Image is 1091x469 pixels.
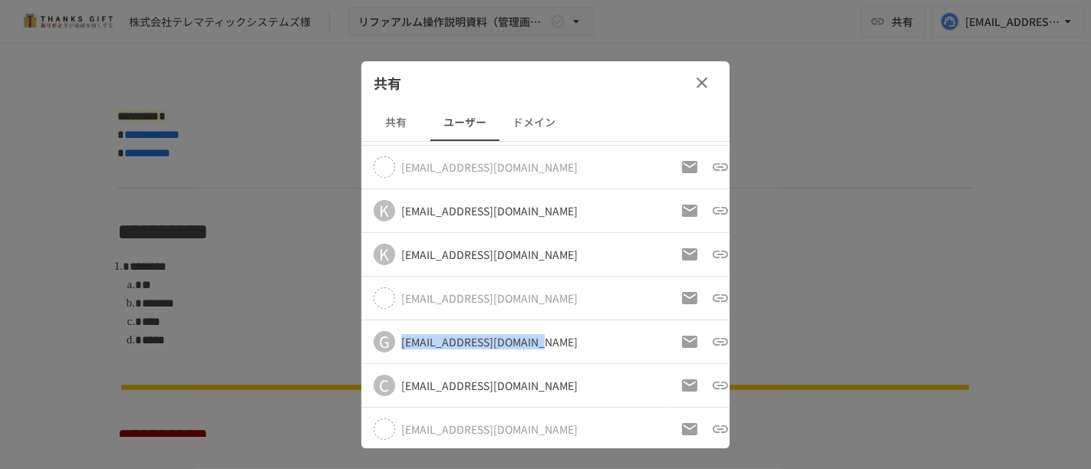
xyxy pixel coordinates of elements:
[674,239,705,270] button: 招待メールの再送
[674,370,705,401] button: 招待メールの再送
[401,334,578,349] div: [EMAIL_ADDRESS][DOMAIN_NAME]
[374,331,395,353] div: G
[705,414,736,444] button: 招待URLをコピー（以前のものは破棄）
[401,421,578,437] div: このユーザーはまだログインしていません。
[705,152,736,182] button: 招待URLをコピー（以前のものは破棄）
[499,104,569,141] button: ドメイン
[705,195,736,226] button: 招待URLをコピー（以前のものは破棄）
[361,61,730,104] div: 共有
[401,159,578,175] div: このユーザーはまだログインしていません。
[674,326,705,357] button: 招待メールの再送
[705,326,736,357] button: 招待URLをコピー（以前のものは破棄）
[705,239,736,270] button: 招待URLをコピー（以前のものは破棄）
[430,104,499,141] button: ユーザー
[674,414,705,444] button: 招待メールの再送
[674,283,705,313] button: 招待メールの再送
[361,104,430,141] button: 共有
[401,290,578,306] div: このユーザーはまだログインしていません。
[401,247,578,262] div: [EMAIL_ADDRESS][DOMAIN_NAME]
[705,370,736,401] button: 招待URLをコピー（以前のものは破棄）
[401,378,578,393] div: [EMAIL_ADDRESS][DOMAIN_NAME]
[674,195,705,226] button: 招待メールの再送
[374,200,395,221] div: K
[374,244,395,265] div: K
[674,152,705,182] button: 招待メールの再送
[374,375,395,396] div: C
[401,203,578,218] div: [EMAIL_ADDRESS][DOMAIN_NAME]
[705,283,736,313] button: 招待URLをコピー（以前のものは破棄）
